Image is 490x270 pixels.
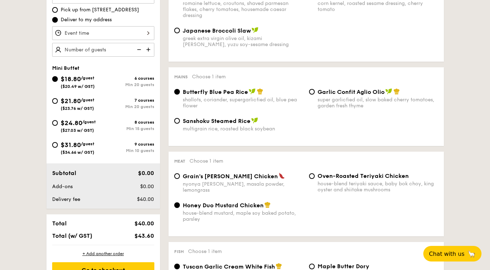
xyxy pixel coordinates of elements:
[183,97,303,109] div: shallots, coriander, supergarlicfied oil, blue pea flower
[189,158,223,164] span: Choose 1 item
[52,196,80,202] span: Delivery fee
[82,119,96,124] span: /guest
[318,97,438,109] div: super garlicfied oil, slow baked cherry tomatoes, garden fresh thyme
[52,184,73,190] span: Add-ons
[61,97,81,105] span: $21.80
[174,28,180,33] input: Japanese Broccoli Slawgreek extra virgin olive oil, kizami [PERSON_NAME], yuzu soy-sesame dressing
[174,159,185,164] span: Meat
[257,88,263,95] img: icon-chef-hat.a58ddaea.svg
[309,89,315,95] input: Garlic Confit Aglio Oliosuper garlicfied oil, slow baked cherry tomatoes, garden fresh thyme
[318,263,369,270] span: Maple Butter Dory
[183,202,264,209] span: Honey Duo Mustard Chicken
[52,251,154,257] div: + Add another order
[52,98,58,104] input: $21.80/guest($23.76 w/ GST)7 coursesMin 20 guests
[183,210,303,222] div: house-blend mustard, maple soy baked potato, parsley
[251,117,258,124] img: icon-vegan.f8ff3823.svg
[61,84,95,89] span: ($20.49 w/ GST)
[393,88,400,95] img: icon-chef-hat.a58ddaea.svg
[134,220,154,227] span: $40.00
[61,141,81,149] span: $31.80
[192,74,226,80] span: Choose 1 item
[183,118,250,124] span: Sanshoku Steamed Rice
[318,0,438,12] div: corn kernel, roasted sesame dressing, cherry tomato
[103,148,154,153] div: Min 10 guests
[103,98,154,103] div: 7 courses
[138,170,154,176] span: $0.00
[174,74,188,79] span: Mains
[140,184,154,190] span: $0.00
[52,26,154,40] input: Event time
[309,173,315,179] input: Oven-Roasted Teriyaki Chickenhouse-blend teriyaki sauce, baby bok choy, king oyster and shiitake ...
[183,181,303,193] div: nyonya [PERSON_NAME], masala powder, lemongrass
[52,170,76,176] span: Subtotal
[309,264,315,269] input: Maple Butter Dorymaple butter, romesco sauce, raisin, cherry tomato pickle
[174,89,180,95] input: Butterfly Blue Pea Riceshallots, coriander, supergarlicfied oil, blue pea flower
[61,106,94,111] span: ($23.76 w/ GST)
[174,173,180,179] input: Grain's [PERSON_NAME] Chickennyonya [PERSON_NAME], masala powder, lemongrass
[174,202,180,208] input: Honey Duo Mustard Chickenhouse-blend mustard, maple soy baked potato, parsley
[183,126,303,132] div: multigrain rice, roasted black soybean
[183,173,278,180] span: Grain's [PERSON_NAME] Chicken
[423,246,481,261] button: Chat with us🦙
[52,142,58,148] input: $31.80/guest($34.66 w/ GST)9 coursesMin 10 guests
[52,232,92,239] span: Total (w/ GST)
[61,75,81,83] span: $18.80
[183,263,275,270] span: Tuscan Garlic Cream White Fish
[52,76,58,82] input: $18.80/guest($20.49 w/ GST)6 coursesMin 20 guests
[318,181,438,193] div: house-blend teriyaki sauce, baby bok choy, king oyster and shiitake mushrooms
[81,141,94,146] span: /guest
[61,6,139,13] span: Pick up from [STREET_ADDRESS]
[183,27,251,34] span: Japanese Broccoli Slaw
[183,35,303,47] div: greek extra virgin olive oil, kizami [PERSON_NAME], yuzu soy-sesame dressing
[103,126,154,131] div: Min 15 guests
[52,120,58,126] input: $24.80/guest($27.03 w/ GST)8 coursesMin 15 guests
[183,89,248,95] span: Butterfly Blue Pea Rice
[174,118,180,124] input: Sanshoku Steamed Ricemultigrain rice, roasted black soybean
[467,250,476,258] span: 🦙
[103,82,154,87] div: Min 20 guests
[103,104,154,109] div: Min 20 guests
[188,248,222,254] span: Choose 1 item
[52,220,67,227] span: Total
[61,150,94,155] span: ($34.66 w/ GST)
[144,43,154,56] img: icon-add.58712e84.svg
[81,97,94,102] span: /guest
[276,263,282,269] img: icon-chef-hat.a58ddaea.svg
[103,120,154,125] div: 8 courses
[318,89,385,95] span: Garlic Confit Aglio Olio
[264,202,271,208] img: icon-chef-hat.a58ddaea.svg
[385,88,392,95] img: icon-vegan.f8ff3823.svg
[134,232,154,239] span: $43.60
[81,75,94,80] span: /guest
[61,16,112,23] span: Deliver to my address
[174,249,184,254] span: Fish
[61,119,82,127] span: $24.80
[429,251,464,257] span: Chat with us
[133,43,144,56] img: icon-reduce.1d2dbef1.svg
[252,27,259,33] img: icon-vegan.f8ff3823.svg
[318,173,409,179] span: Oven-Roasted Teriyaki Chicken
[52,7,58,13] input: Pick up from [STREET_ADDRESS]
[174,264,180,269] input: Tuscan Garlic Cream White Fishtraditional garlic cream sauce, baked white fish, roasted tomatoes
[103,76,154,81] div: 6 courses
[52,17,58,23] input: Deliver to my address
[103,142,154,147] div: 9 courses
[249,88,256,95] img: icon-vegan.f8ff3823.svg
[52,43,154,57] input: Number of guests
[279,173,285,179] img: icon-spicy.37a8142b.svg
[52,65,79,71] span: Mini Buffet
[137,196,154,202] span: $40.00
[183,0,303,18] div: romaine lettuce, croutons, shaved parmesan flakes, cherry tomatoes, housemade caesar dressing
[61,128,94,133] span: ($27.03 w/ GST)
